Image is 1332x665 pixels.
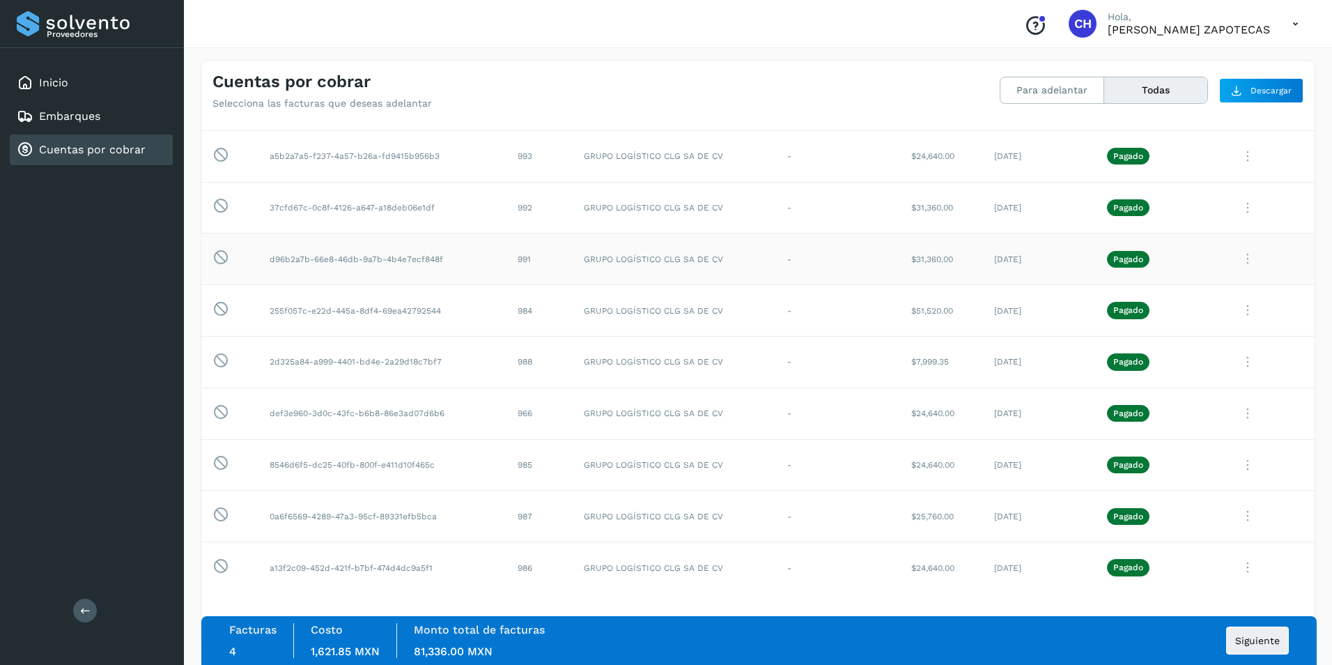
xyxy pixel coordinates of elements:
td: 985 [506,439,573,491]
td: 0a6f6569-4289-47a3-95cf-89331efb5bca [258,491,506,542]
p: Pagado [1113,512,1143,521]
td: a13f2c09-452d-421f-b7bf-474d4dc9a5f1 [258,542,506,594]
td: GRUPO LOGÍSTICO CLG SA DE CV [573,491,776,542]
td: GRUPO LOGÍSTICO CLG SA DE CV [573,336,776,388]
td: def3e960-3d0c-43fc-b6b8-86e3ad07d6b6 [258,388,506,439]
td: [DATE] [983,388,1096,439]
p: Hola, [1108,11,1270,23]
td: - [776,542,901,594]
label: Facturas [229,623,277,636]
td: - [776,130,901,182]
span: 81,336.00 MXN [414,645,493,658]
td: 993 [506,130,573,182]
span: 4 [229,645,236,658]
span: 1,621.85 MXN [311,645,380,658]
p: Pagado [1113,563,1143,572]
td: GRUPO LOGÍSTICO CLG SA DE CV [573,542,776,594]
p: Pagado [1113,305,1143,315]
td: 991 [506,234,573,285]
p: Pagado [1113,408,1143,418]
div: Embarques [10,101,173,132]
td: - [776,491,901,542]
p: Pagado [1113,460,1143,470]
td: [DATE] [983,336,1096,388]
td: GRUPO LOGÍSTICO CLG SA DE CV [573,182,776,234]
td: 984 [506,285,573,337]
button: Para adelantar [1000,77,1104,103]
td: $31,360.00 [900,234,982,285]
a: Embarques [39,109,100,123]
td: $7,999.35 [900,336,982,388]
td: $31,360.00 [900,182,982,234]
td: [DATE] [983,234,1096,285]
td: [DATE] [983,285,1096,337]
td: $24,640.00 [900,439,982,491]
td: $24,640.00 [900,388,982,439]
span: Descargar [1250,84,1292,97]
td: GRUPO LOGÍSTICO CLG SA DE CV [573,130,776,182]
td: 988 [506,336,573,388]
h4: Cuentas por cobrar [212,72,371,92]
td: 986 [506,542,573,594]
td: $51,520.00 [900,285,982,337]
p: Pagado [1113,357,1143,367]
td: [DATE] [983,491,1096,542]
td: GRUPO LOGÍSTICO CLG SA DE CV [573,285,776,337]
a: Cuentas por cobrar [39,143,146,156]
td: - [776,182,901,234]
td: - [776,234,901,285]
td: $24,640.00 [900,542,982,594]
span: Siguiente [1235,636,1280,645]
label: Costo [311,623,343,636]
div: Inicio [10,68,173,98]
p: Selecciona las facturas que deseas adelantar [212,98,432,109]
p: CELSO HUITZIL ZAPOTECAS [1108,23,1270,36]
td: GRUPO LOGÍSTICO CLG SA DE CV [573,439,776,491]
td: - [776,388,901,439]
label: Monto total de facturas [414,623,545,636]
p: Pagado [1113,151,1143,161]
td: d96b2a7b-66e8-46db-9a7b-4b4e7ecf848f [258,234,506,285]
td: GRUPO LOGÍSTICO CLG SA DE CV [573,234,776,285]
button: Descargar [1219,78,1303,103]
td: [DATE] [983,130,1096,182]
p: Proveedores [47,29,167,39]
td: [DATE] [983,439,1096,491]
td: 37cfd67c-0c8f-4126-a647-a18deb06e1df [258,182,506,234]
td: 987 [506,491,573,542]
td: 2d325a84-a999-4401-bd4e-2a29d18c7bf7 [258,336,506,388]
td: [DATE] [983,182,1096,234]
td: 8546d6f5-dc25-40fb-800f-e411d10f465c [258,439,506,491]
td: a5b2a7a5-f237-4a57-b26a-fd9415b956b3 [258,130,506,182]
td: - [776,285,901,337]
td: 992 [506,182,573,234]
td: $25,760.00 [900,491,982,542]
div: Cuentas por cobrar [10,135,173,165]
button: Siguiente [1226,627,1289,655]
td: [DATE] [983,542,1096,594]
p: Pagado [1113,203,1143,213]
td: 966 [506,388,573,439]
td: - [776,336,901,388]
td: 255f057c-e22d-445a-8df4-69ea42792544 [258,285,506,337]
button: Todas [1104,77,1207,103]
td: $24,640.00 [900,130,982,182]
p: Pagado [1113,254,1143,264]
td: - [776,439,901,491]
td: GRUPO LOGÍSTICO CLG SA DE CV [573,388,776,439]
a: Inicio [39,76,68,89]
